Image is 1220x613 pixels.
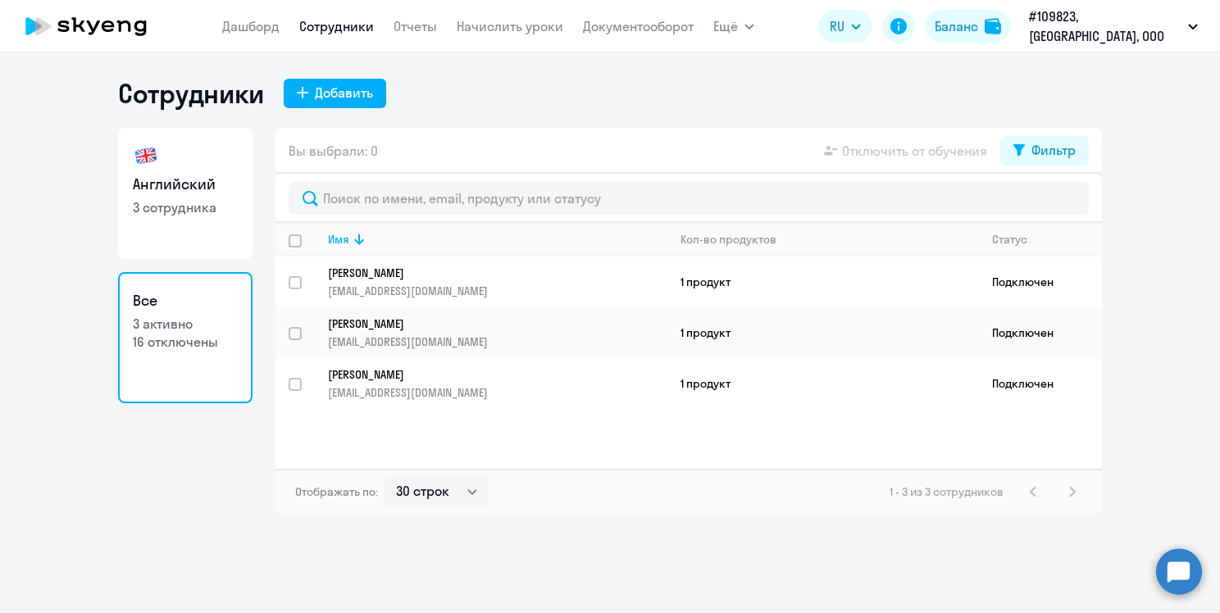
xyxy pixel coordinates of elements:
[583,18,694,34] a: Документооборот
[713,10,754,43] button: Ещё
[681,232,776,247] div: Кол-во продуктов
[295,484,378,499] span: Отображать по:
[830,16,844,36] span: RU
[979,307,1102,358] td: Подключен
[133,315,238,333] p: 3 активно
[133,174,238,195] h3: Английский
[328,316,667,349] a: [PERSON_NAME][EMAIL_ADDRESS][DOMAIN_NAME]
[328,266,667,298] a: [PERSON_NAME][EMAIL_ADDRESS][DOMAIN_NAME]
[979,358,1102,409] td: Подключен
[328,367,644,382] p: [PERSON_NAME]
[394,18,437,34] a: Отчеты
[1031,140,1076,160] div: Фильтр
[713,16,738,36] span: Ещё
[133,290,238,311] h3: Все
[667,307,979,358] td: 1 продукт
[992,232,1101,247] div: Статус
[890,484,1004,499] span: 1 - 3 из 3 сотрудников
[925,10,1011,43] button: Балансbalance
[681,232,978,247] div: Кол-во продуктов
[299,18,374,34] a: Сотрудники
[328,385,667,400] p: [EMAIL_ADDRESS][DOMAIN_NAME]
[118,128,253,259] a: Английский3 сотрудника
[133,333,238,351] p: 16 отключены
[1021,7,1206,46] button: #109823, [GEOGRAPHIC_DATA], ООО
[133,143,159,169] img: english
[328,334,667,349] p: [EMAIL_ADDRESS][DOMAIN_NAME]
[289,182,1089,215] input: Поиск по имени, email, продукту или статусу
[284,79,386,108] button: Добавить
[222,18,280,34] a: Дашборд
[118,272,253,403] a: Все3 активно16 отключены
[992,232,1027,247] div: Статус
[289,141,378,161] span: Вы выбрали: 0
[985,18,1001,34] img: balance
[979,257,1102,307] td: Подключен
[1029,7,1181,46] p: #109823, [GEOGRAPHIC_DATA], ООО
[328,284,667,298] p: [EMAIL_ADDRESS][DOMAIN_NAME]
[667,257,979,307] td: 1 продукт
[118,77,264,110] h1: Сотрудники
[457,18,563,34] a: Начислить уроки
[328,232,349,247] div: Имя
[1000,136,1089,166] button: Фильтр
[818,10,872,43] button: RU
[328,266,644,280] p: [PERSON_NAME]
[328,232,667,247] div: Имя
[315,83,373,102] div: Добавить
[328,316,644,331] p: [PERSON_NAME]
[667,358,979,409] td: 1 продукт
[328,367,667,400] a: [PERSON_NAME][EMAIL_ADDRESS][DOMAIN_NAME]
[935,16,978,36] div: Баланс
[133,198,238,216] p: 3 сотрудника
